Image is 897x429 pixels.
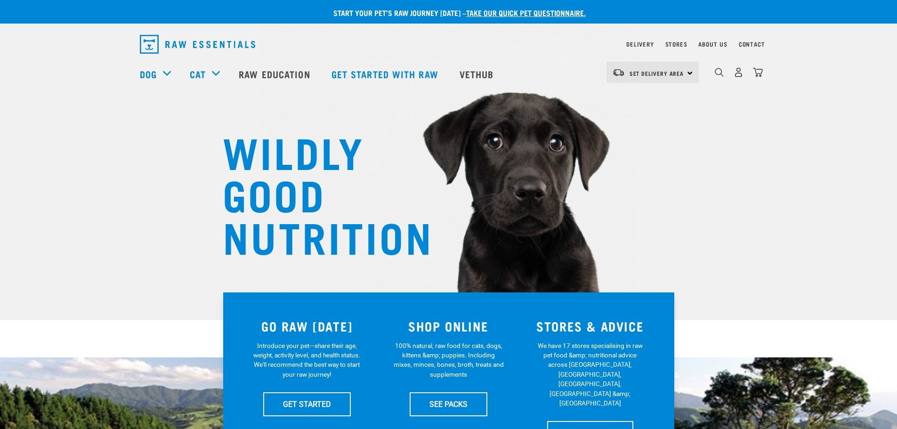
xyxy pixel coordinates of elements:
[665,42,687,46] a: Stores
[626,42,654,46] a: Delivery
[698,42,727,46] a: About Us
[410,392,487,416] a: SEE PACKS
[190,67,206,81] a: Cat
[322,55,450,93] a: Get started with Raw
[263,392,351,416] a: GET STARTED
[734,67,743,77] img: user.png
[450,55,506,93] a: Vethub
[140,67,157,81] a: Dog
[383,319,514,333] h3: SHOP ONLINE
[715,68,724,77] img: home-icon-1@2x.png
[251,341,362,380] p: Introduce your pet—share their age, weight, activity level, and health status. We'll recommend th...
[140,35,255,54] img: Raw Essentials Logo
[739,42,765,46] a: Contact
[223,130,411,257] h1: WILDLY GOOD NUTRITION
[753,67,763,77] img: home-icon@2x.png
[630,72,684,75] span: Set Delivery Area
[229,55,322,93] a: Raw Education
[612,68,625,77] img: van-moving.png
[242,319,372,333] h3: GO RAW [DATE]
[393,341,504,380] p: 100% natural, raw food for cats, dogs, kittens &amp; puppies. Including mixes, minces, bones, bro...
[132,31,765,57] nav: dropdown navigation
[525,319,655,333] h3: STORES & ADVICE
[535,341,646,408] p: We have 17 stores specialising in raw pet food &amp; nutritional advice across [GEOGRAPHIC_DATA],...
[466,10,586,15] a: take our quick pet questionnaire.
